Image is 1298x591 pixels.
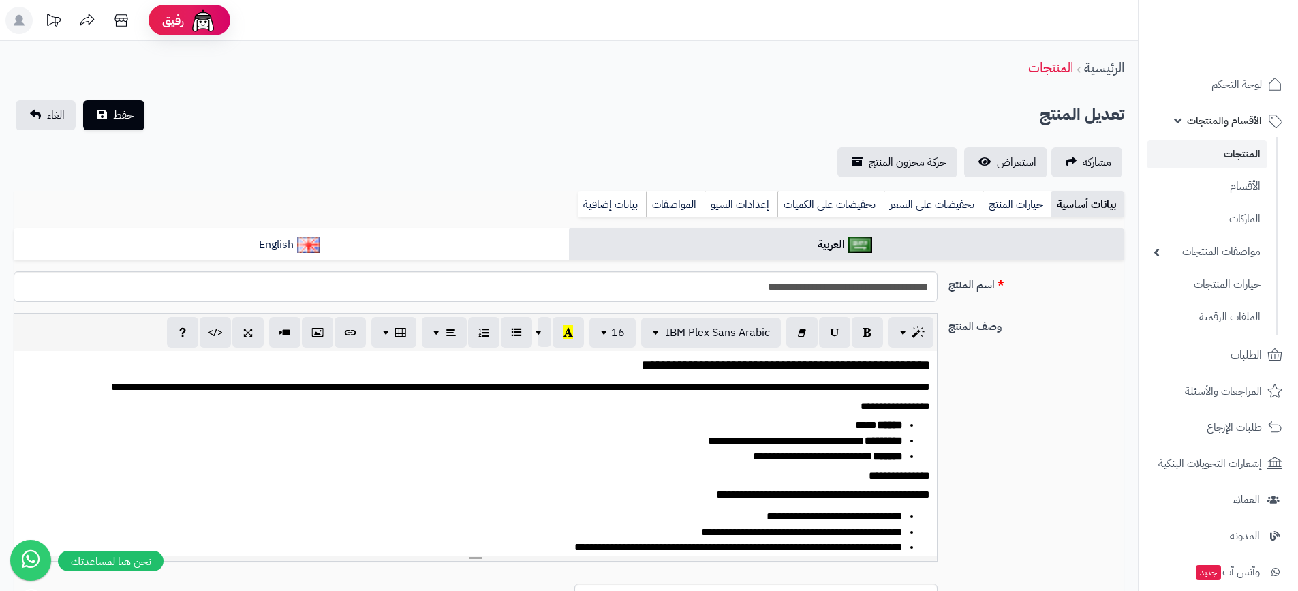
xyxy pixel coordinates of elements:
[14,228,569,262] a: English
[1147,140,1267,168] a: المنتجات
[869,154,946,170] span: حركة مخزون المنتج
[589,318,636,348] button: 16
[113,107,134,123] span: حفظ
[1196,565,1221,580] span: جديد
[1147,339,1290,372] a: الطلبات
[611,324,625,341] span: 16
[1207,418,1262,437] span: طلبات الإرجاع
[1147,172,1267,201] a: الأقسام
[36,7,70,37] a: تحديثات المنصة
[1147,411,1290,444] a: طلبات الإرجاع
[646,191,705,218] a: المواصفات
[1147,237,1267,267] a: مواصفات المنتجات
[983,191,1051,218] a: خيارات المنتج
[1028,57,1073,78] a: المنتجات
[1187,111,1262,130] span: الأقسام والمنتجات
[1147,375,1290,408] a: المراجعات والأسئلة
[297,237,321,253] img: English
[1185,382,1262,401] span: المراجعات والأسئلة
[162,12,184,29] span: رفيق
[16,100,76,130] a: الغاء
[997,154,1036,170] span: استعراض
[1194,562,1260,581] span: وآتس آب
[1231,346,1262,365] span: الطلبات
[1158,454,1262,473] span: إشعارات التحويلات البنكية
[1147,68,1290,101] a: لوحة التحكم
[189,7,217,34] img: ai-face.png
[1230,526,1260,545] span: المدونة
[47,107,65,123] span: الغاء
[705,191,777,218] a: إعدادات السيو
[1084,57,1124,78] a: الرئيسية
[1051,147,1122,177] a: مشاركه
[1040,101,1124,129] h2: تعديل المنتج
[578,191,646,218] a: بيانات إضافية
[943,313,1130,335] label: وصف المنتج
[964,147,1047,177] a: استعراض
[1147,303,1267,332] a: الملفات الرقمية
[641,318,781,348] button: IBM Plex Sans Arabic
[1147,556,1290,588] a: وآتس آبجديد
[1147,270,1267,299] a: خيارات المنتجات
[777,191,884,218] a: تخفيضات على الكميات
[1083,154,1111,170] span: مشاركه
[83,100,144,130] button: حفظ
[569,228,1124,262] a: العربية
[1051,191,1124,218] a: بيانات أساسية
[848,237,872,253] img: العربية
[1211,75,1262,94] span: لوحة التحكم
[1147,519,1290,552] a: المدونة
[1147,204,1267,234] a: الماركات
[1147,483,1290,516] a: العملاء
[837,147,957,177] a: حركة مخزون المنتج
[1233,490,1260,509] span: العملاء
[943,271,1130,293] label: اسم المنتج
[1147,447,1290,480] a: إشعارات التحويلات البنكية
[666,324,770,341] span: IBM Plex Sans Arabic
[884,191,983,218] a: تخفيضات على السعر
